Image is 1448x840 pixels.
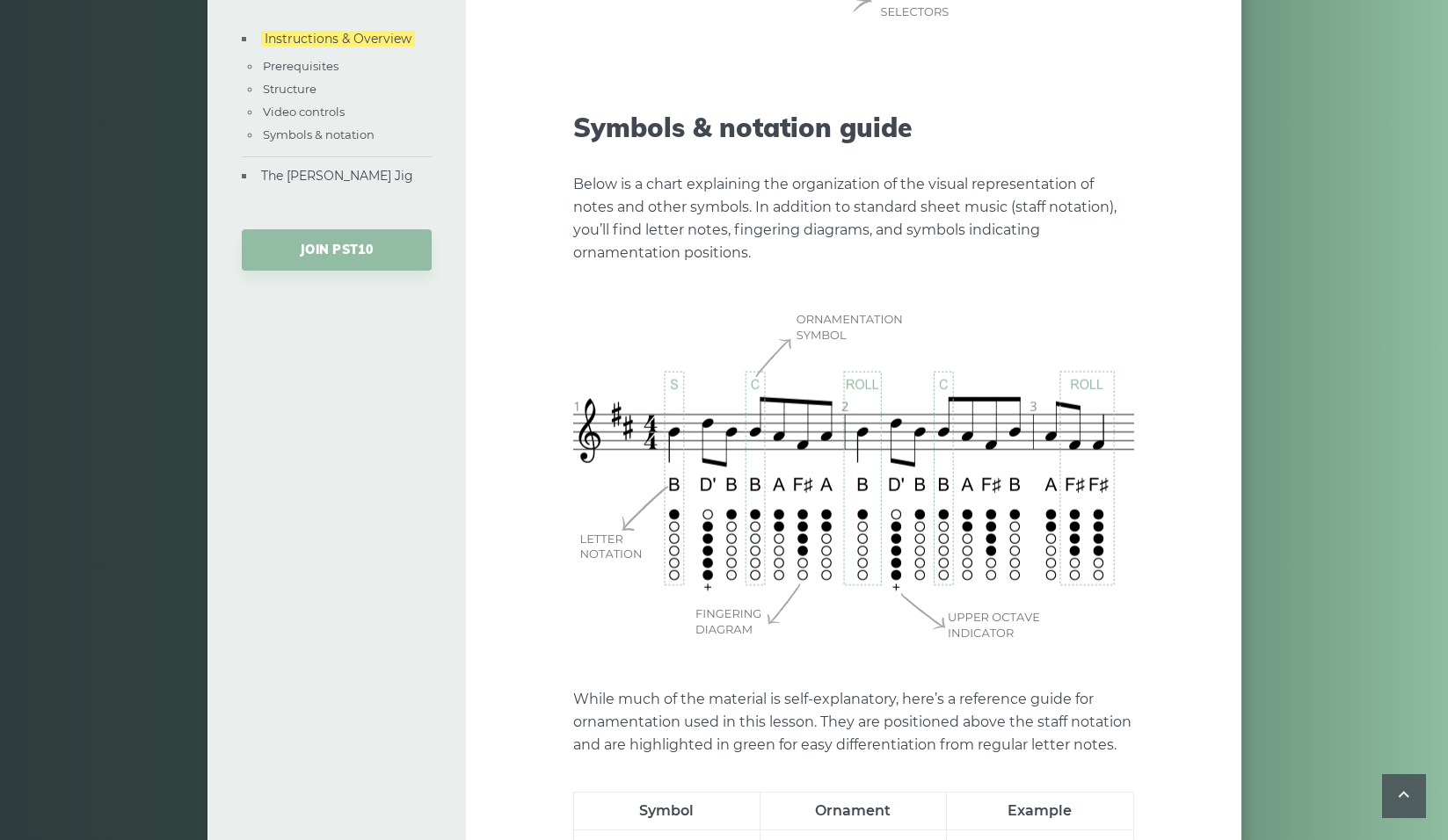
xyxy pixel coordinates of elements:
a: The [PERSON_NAME] Jig [261,168,413,184]
p: Below is a chart explaining the organization of the visual representation of notes and other symb... [573,173,1134,264]
h2: Symbols & notation guide [573,112,1134,143]
a: JOIN PST10 [242,229,432,271]
a: Video controls [263,105,345,119]
p: While much of the material is self-explanatory, here’s a reference guide for ornamentation used i... [573,688,1134,757]
th: Ornament [760,793,946,830]
th: Example [946,793,1132,830]
a: Instructions & Overview [261,31,415,47]
a: Structure [263,82,317,96]
a: Prerequisites [263,59,338,73]
th: Symbol [573,793,760,830]
a: Symbols & notation [263,127,375,141]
